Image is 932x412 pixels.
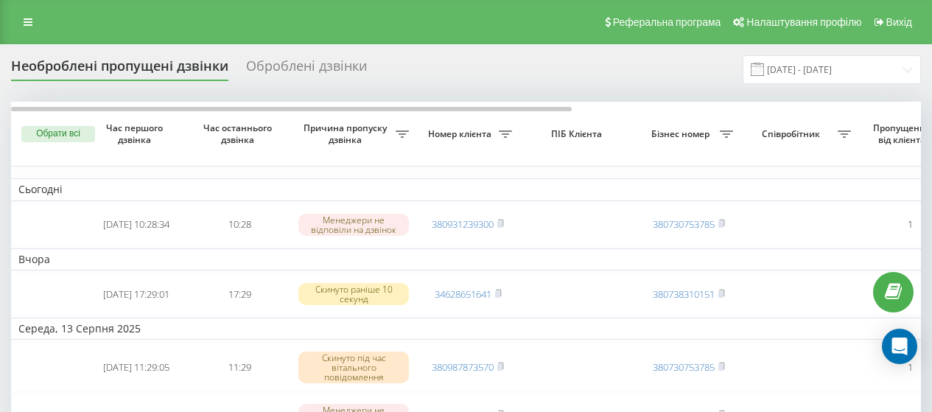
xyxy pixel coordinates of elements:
[85,343,188,391] td: [DATE] 11:29:05
[298,214,409,236] div: Менеджери не відповіли на дзвінок
[298,352,409,384] div: Скинуто під час вітального повідомлення
[882,329,917,364] div: Open Intercom Messenger
[11,58,228,81] div: Необроблені пропущені дзвінки
[246,58,367,81] div: Оброблені дзвінки
[298,122,396,145] span: Причина пропуску дзвінка
[653,287,715,301] a: 380738310151
[746,16,861,28] span: Налаштування профілю
[188,273,291,315] td: 17:29
[435,287,491,301] a: 34628651641
[886,16,912,28] span: Вихід
[85,204,188,245] td: [DATE] 10:28:34
[613,16,721,28] span: Реферальна програма
[748,128,838,140] span: Співробітник
[432,360,494,374] a: 380987873570
[97,122,176,145] span: Час першого дзвінка
[653,360,715,374] a: 380730753785
[200,122,279,145] span: Час останнього дзвінка
[188,204,291,245] td: 10:28
[653,217,715,231] a: 380730753785
[188,343,291,391] td: 11:29
[532,128,625,140] span: ПІБ Клієнта
[432,217,494,231] a: 380931239300
[21,126,95,142] button: Обрати всі
[298,283,409,305] div: Скинуто раніше 10 секунд
[85,273,188,315] td: [DATE] 17:29:01
[645,128,720,140] span: Бізнес номер
[424,128,499,140] span: Номер клієнта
